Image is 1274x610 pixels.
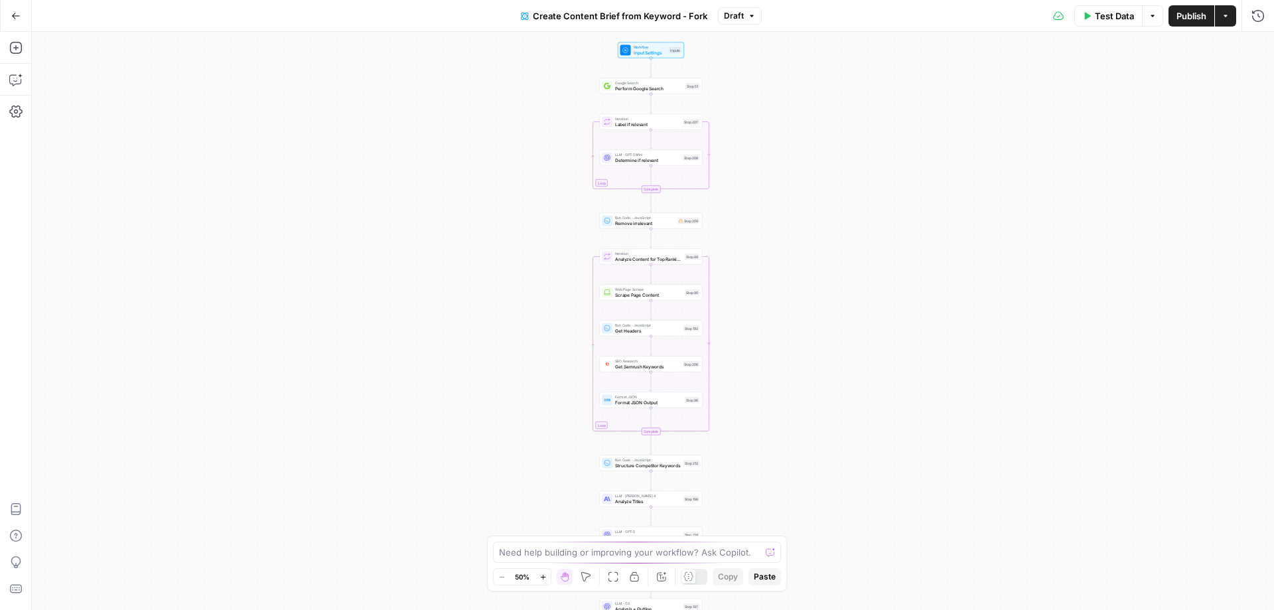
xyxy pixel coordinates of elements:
[615,220,675,226] span: Remove irrelevant
[683,460,699,466] div: Step 212
[615,529,681,534] span: LLM · GPT-5
[615,358,680,364] span: SEO Research
[642,428,661,435] div: Complete
[604,361,610,367] img: ey5lt04xp3nqzrimtu8q5fsyor3u
[600,186,703,193] div: Complete
[685,289,699,295] div: Step 90
[615,80,683,86] span: Google Search
[650,301,652,320] g: Edge from step_90 to step_192
[600,321,703,337] div: Run Code · JavaScriptGet HeadersStep 192
[650,337,652,356] g: Edge from step_192 to step_206
[650,265,652,284] g: Edge from step_89 to step_90
[615,256,682,262] span: Analyze Content for Top Ranking Pages
[683,325,699,331] div: Step 192
[615,251,682,256] span: Iteration
[718,571,738,583] span: Copy
[683,361,699,367] div: Step 206
[650,471,652,491] g: Edge from step_212 to step_198
[615,363,680,370] span: Get Semrush Keywords
[600,213,703,229] div: Run Code · JavaScriptRemove irrelevantStep 209
[615,457,681,463] span: Run Code · JavaScript
[1168,5,1214,27] button: Publish
[724,10,744,22] span: Draft
[650,579,652,598] g: Edge from step_202 to step_197
[650,58,652,78] g: Edge from start to step_51
[669,47,681,53] div: Inputs
[533,9,707,23] span: Create Content Brief from Keyword - Fork
[685,83,699,89] div: Step 51
[615,462,681,469] span: Structure Competitor Keywords
[634,44,667,50] span: Workflow
[650,372,652,392] g: Edge from step_206 to step_96
[600,78,703,94] div: Google SearchPerform Google SearchStep 51
[615,323,681,328] span: Run Code · JavaScript
[650,435,652,455] g: Edge from step_89-iteration-end to step_212
[685,254,699,260] div: Step 89
[600,249,703,265] div: LoopIterationAnalyze Content for Top Ranking PagesStep 89
[650,229,652,248] g: Edge from step_209 to step_89
[683,496,699,502] div: Step 198
[600,428,703,435] div: Complete
[615,534,681,540] span: Extract Titles
[677,218,699,224] div: Step 209
[683,603,699,609] div: Step 197
[615,291,682,298] span: Scrape Page Content
[718,7,762,25] button: Draft
[754,571,776,583] span: Paste
[650,507,652,526] g: Edge from step_198 to step_214
[650,130,652,149] g: Edge from step_207 to step_208
[1074,5,1142,27] button: Test Data
[748,568,781,585] button: Paste
[615,493,681,498] span: LLM · [PERSON_NAME] 4
[683,119,699,125] div: Step 207
[600,455,703,471] div: Run Code · JavaScriptStructure Competitor KeywordsStep 212
[615,116,680,121] span: Iteration
[650,94,652,114] g: Edge from step_51 to step_207
[615,394,682,400] span: Format JSON
[615,152,680,157] span: LLM · GPT-5 Mini
[600,150,703,166] div: LLM · GPT-5 MiniDetermine if relevantStep 208
[615,215,675,220] span: Run Code · JavaScript
[600,356,703,372] div: SEO ResearchGet Semrush KeywordsStep 206
[683,155,699,161] div: Step 208
[683,532,700,538] div: Step 214
[615,399,682,406] span: Format JSON Output
[600,527,703,543] div: LLM · GPT-5Extract TitlesStep 214
[615,327,681,334] span: Get Headers
[615,85,683,92] span: Perform Google Search
[515,572,530,582] span: 50%
[615,287,682,292] span: Web Page Scrape
[642,186,661,193] div: Complete
[1176,9,1206,23] span: Publish
[650,193,652,212] g: Edge from step_207-iteration-end to step_209
[615,121,680,127] span: Label if relevant
[600,491,703,507] div: LLM · [PERSON_NAME] 4Analyze TitlesStep 198
[600,42,703,58] div: WorkflowInput SettingsInputs
[615,157,680,163] span: Determine if relevant
[685,397,699,403] div: Step 96
[1095,9,1134,23] span: Test Data
[513,5,715,27] button: Create Content Brief from Keyword - Fork
[600,392,703,408] div: Format JSONFormat JSON OutputStep 96
[615,498,681,504] span: Analyze Titles
[634,49,667,56] span: Input Settings
[713,568,743,585] button: Copy
[600,114,703,130] div: LoopIterationLabel if relevantStep 207
[615,601,681,606] span: LLM · O3
[600,285,703,301] div: Web Page ScrapeScrape Page ContentStep 90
